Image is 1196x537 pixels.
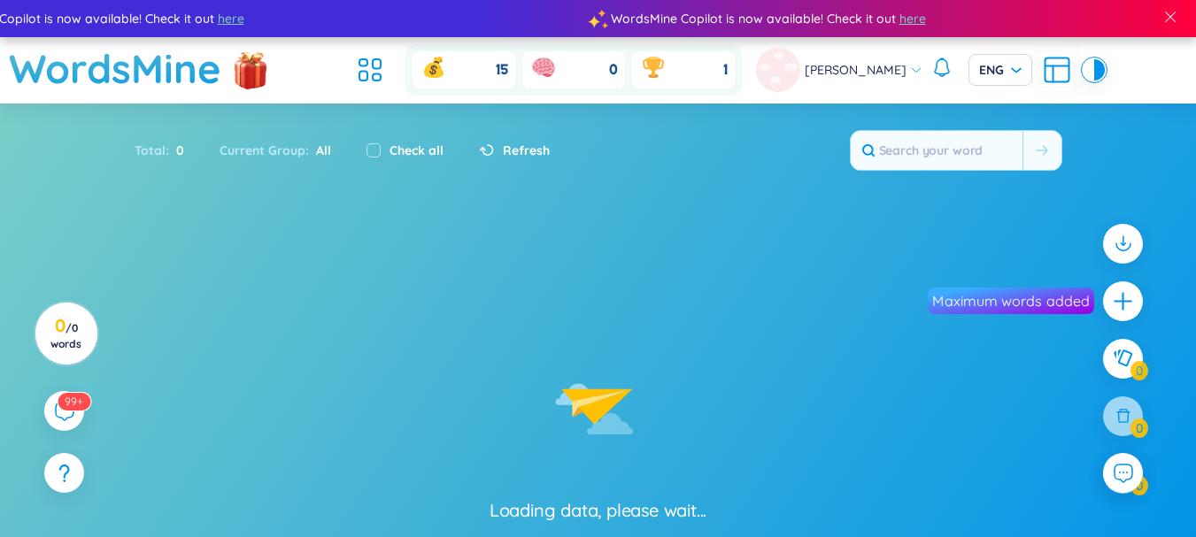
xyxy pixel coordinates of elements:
[979,61,1022,79] span: ENG
[805,60,907,80] span: [PERSON_NAME]
[723,60,728,80] span: 1
[609,60,618,80] span: 0
[135,132,202,169] div: Total :
[46,318,86,350] h3: 0
[496,60,508,80] span: 15
[309,142,331,158] span: All
[169,141,184,160] span: 0
[9,37,221,100] a: WordsMine
[233,44,268,97] img: flashSalesIcon.a7f4f837.png
[851,131,1022,170] input: Search your word
[211,9,237,28] span: here
[892,9,919,28] span: here
[1112,290,1134,312] span: plus
[490,498,706,523] div: Loading data, please wait...
[58,393,90,410] sup: 591
[50,321,81,350] span: / 0 words
[503,141,550,160] span: Refresh
[756,48,805,92] a: avatar
[756,48,800,92] img: avatar
[202,132,349,169] div: Current Group :
[390,141,444,160] label: Check all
